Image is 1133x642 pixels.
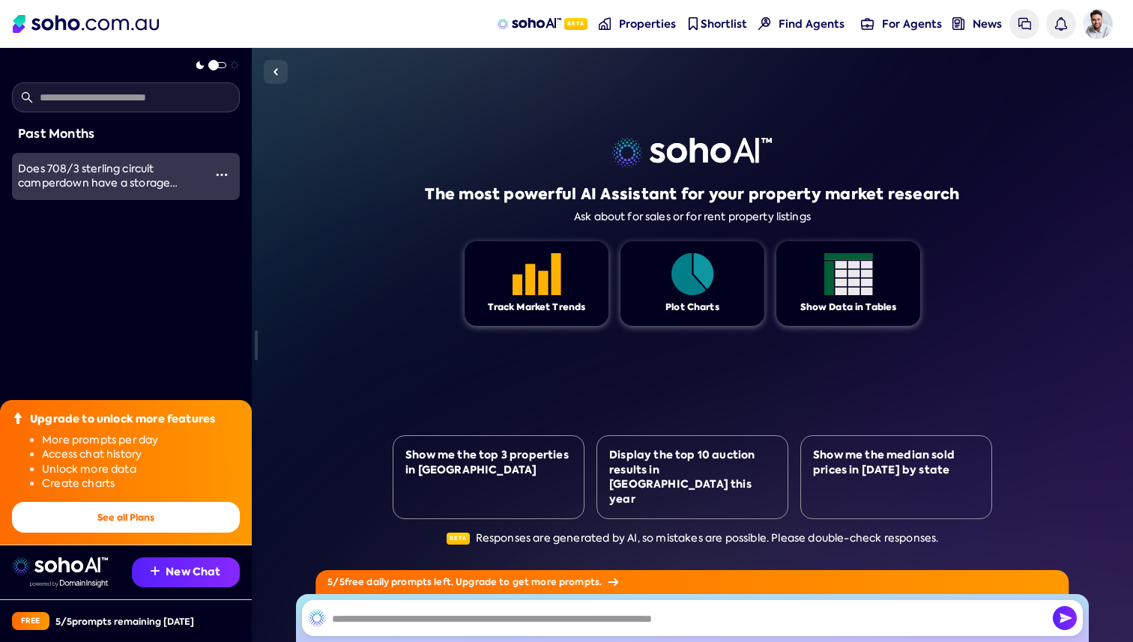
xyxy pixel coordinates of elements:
[447,531,939,546] div: Responses are generated by AI, so mistakes are possible. Please double-check responses.
[151,566,160,575] img: Recommendation icon
[701,16,747,31] span: Shortlist
[42,462,240,477] li: Unlock more data
[42,433,240,448] li: More prompts per day
[1009,9,1039,39] a: Messages
[42,447,240,462] li: Access chat history
[1046,9,1076,39] a: Notifications
[574,211,811,223] div: Ask about for sales or for rent property listings
[42,476,240,491] li: Create charts
[779,16,845,31] span: Find Agents
[861,17,874,30] img: for-agents-nav icon
[55,615,194,628] div: 5 / 5 prompts remaining [DATE]
[513,253,561,295] img: Feature 1 icon
[12,153,204,200] a: Does 708/3 sterling circuit camperdown have a storage cage?
[425,184,959,205] h1: The most powerful AI Assistant for your property market research
[813,448,979,477] div: Show me the median sold prices in [DATE] by state
[612,138,772,168] img: sohoai logo
[686,17,699,30] img: shortlist-nav icon
[882,16,942,31] span: For Agents
[1053,606,1077,630] button: Send
[18,124,234,144] div: Past Months
[216,169,228,181] img: More icon
[609,448,776,506] div: Display the top 10 auction results in [GEOGRAPHIC_DATA] this year
[18,162,178,205] span: Does 708/3 sterling circuit camperdown have a storage cage?
[315,570,1069,594] div: 5 / 5 free daily prompts left. Upgrade to get more prompts.
[12,502,240,533] button: See all Plans
[1018,17,1031,30] img: messages icon
[497,18,561,30] img: sohoAI logo
[447,533,470,545] span: Beta
[132,557,240,587] button: New Chat
[30,412,215,427] div: Upgrade to unlock more features
[12,412,24,424] img: Upgrade icon
[824,253,873,295] img: Feature 1 icon
[665,301,719,314] div: Plot Charts
[1083,9,1113,39] img: Avatar of Thom Richards
[668,253,717,295] img: Feature 1 icon
[1054,17,1067,30] img: bell icon
[488,301,586,314] div: Track Market Trends
[13,15,159,33] img: Soho Logo
[758,17,771,30] img: Find agents icon
[30,580,108,587] img: Data provided by Domain Insight
[12,612,49,630] div: Free
[952,17,965,30] img: news-nav icon
[18,162,204,191] div: Does 708/3 sterling circuit camperdown have a storage cage?
[12,557,108,575] img: sohoai logo
[619,16,676,31] span: Properties
[800,301,897,314] div: Show Data in Tables
[267,63,285,81] img: Sidebar toggle icon
[308,609,326,627] img: SohoAI logo black
[1053,606,1077,630] img: Send icon
[599,17,611,30] img: properties-nav icon
[608,578,618,586] img: Arrow icon
[405,448,572,477] div: Show me the top 3 properties in [GEOGRAPHIC_DATA]
[973,16,1002,31] span: News
[564,18,587,30] span: Beta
